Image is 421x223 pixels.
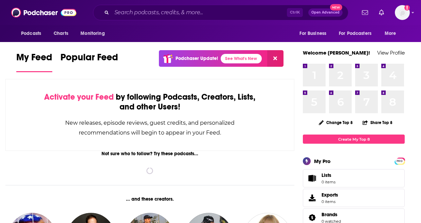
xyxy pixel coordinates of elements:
[303,135,405,144] a: Create My Top 8
[322,211,337,218] span: Brands
[305,174,319,183] span: Lists
[49,27,72,40] a: Charts
[334,27,381,40] button: open menu
[5,151,294,157] div: Not sure who to follow? Try these podcasts...
[395,5,410,20] button: Show profile menu
[60,52,118,72] a: Popular Feed
[322,199,338,204] span: 0 items
[305,213,319,222] a: Brands
[322,211,341,218] a: Brands
[395,5,410,20] span: Logged in as patrickdmanning
[16,52,52,72] a: My Feed
[396,159,404,164] span: PRO
[16,52,52,67] span: My Feed
[314,158,331,164] div: My Pro
[287,8,303,17] span: Ctrl K
[54,29,68,38] span: Charts
[176,56,218,61] p: Podchaser Update!
[40,118,260,138] div: New releases, episode reviews, guest credits, and personalized recommendations will begin to appe...
[377,49,405,56] a: View Profile
[322,192,338,198] span: Exports
[385,29,396,38] span: More
[396,158,404,163] a: PRO
[305,193,319,203] span: Exports
[93,5,348,20] div: Search podcasts, credits, & more...
[40,92,260,112] div: by following Podcasts, Creators, Lists, and other Users!
[303,49,370,56] a: Welcome [PERSON_NAME]!
[380,27,405,40] button: open menu
[376,7,387,18] a: Show notifications dropdown
[76,27,113,40] button: open menu
[322,180,335,184] span: 0 items
[21,29,41,38] span: Podcasts
[5,196,294,202] div: ... and these creators.
[44,92,114,102] span: Activate your Feed
[80,29,105,38] span: Monitoring
[60,52,118,67] span: Popular Feed
[330,4,342,11] span: New
[395,5,410,20] img: User Profile
[359,7,371,18] a: Show notifications dropdown
[315,118,357,127] button: Change Top 8
[16,27,50,40] button: open menu
[295,27,335,40] button: open menu
[303,169,405,187] a: Lists
[303,189,405,207] a: Exports
[339,29,371,38] span: For Podcasters
[322,172,335,178] span: Lists
[112,7,287,18] input: Search podcasts, credits, & more...
[311,11,340,14] span: Open Advanced
[299,29,326,38] span: For Business
[308,8,343,17] button: Open AdvancedNew
[11,6,76,19] img: Podchaser - Follow, Share and Rate Podcasts
[221,54,262,63] a: See What's New
[404,5,410,11] svg: Add a profile image
[362,116,393,129] button: Share Top 8
[322,172,331,178] span: Lists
